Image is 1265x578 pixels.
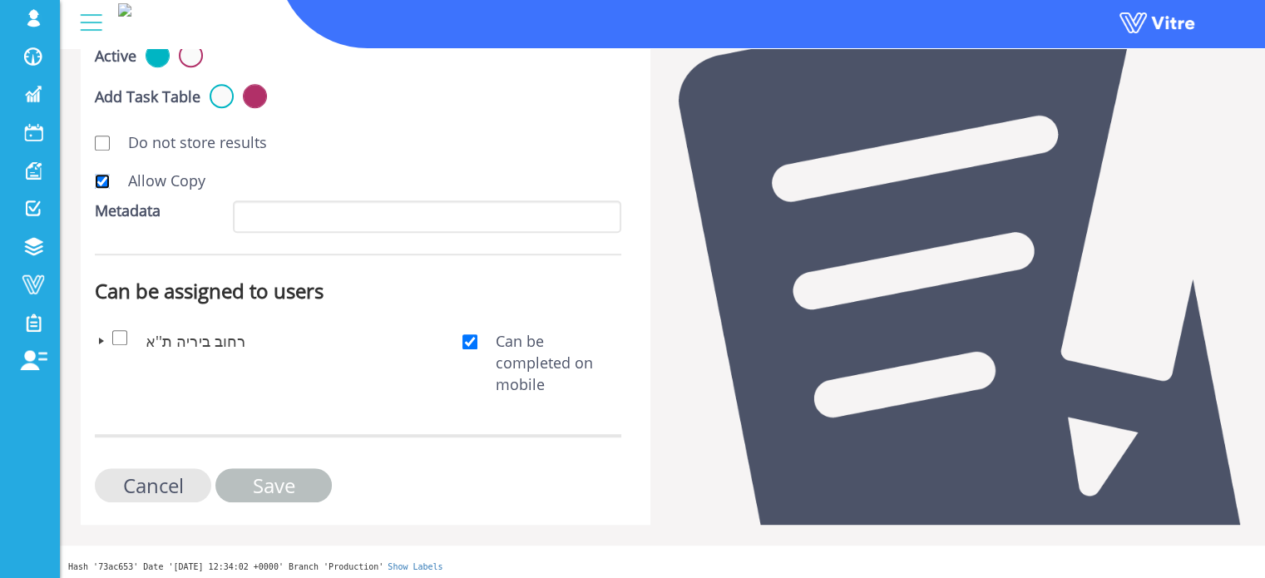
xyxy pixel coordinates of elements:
[95,86,200,108] label: Add Task Table
[95,280,621,302] h3: Can be assigned to users
[215,468,332,502] input: Save
[68,562,383,571] span: Hash '73ac653' Date '[DATE] 12:34:02 +0000' Branch 'Production'
[479,331,621,395] label: Can be completed on mobile
[462,334,477,349] input: Can be completed on mobile
[95,46,136,67] label: Active
[95,174,110,189] input: Allow Copy
[146,331,245,351] span: רחוב ביריה ת''א
[118,3,131,17] img: cc914d69-801d-429d-ad12-25bd9ee2e80a.png
[95,468,211,502] input: Cancel
[111,132,267,154] label: Do not store results
[111,170,205,192] label: Allow Copy
[95,200,161,222] label: Metadata
[388,562,442,571] a: Show Labels
[95,136,110,151] input: Do not store results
